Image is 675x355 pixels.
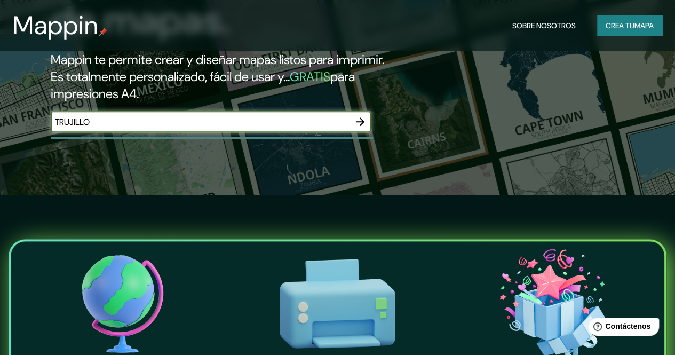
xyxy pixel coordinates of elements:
font: Sobre nosotros [512,21,576,30]
button: Crea tumapa [597,15,662,36]
font: GRATIS [290,68,330,85]
font: para impresiones A4. [51,68,355,102]
img: pin de mapeo [99,28,107,36]
font: Crea tu [606,21,634,30]
input: Elige tu lugar favorito [51,116,350,128]
font: Mappin te permite crear y diseñar mapas listos para imprimir. [51,51,384,68]
button: Sobre nosotros [508,15,580,36]
font: Es totalmente personalizado, fácil de usar y... [51,68,290,85]
iframe: Lanzador de widgets de ayuda [580,313,663,343]
font: Mappin [13,9,99,42]
font: mapa [634,21,654,30]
